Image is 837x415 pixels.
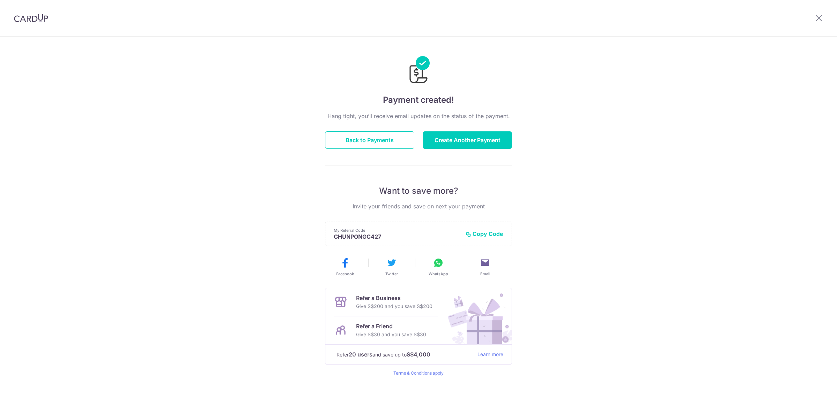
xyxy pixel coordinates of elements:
[418,257,459,277] button: WhatsApp
[477,350,503,359] a: Learn more
[356,330,426,339] p: Give S$30 and you save S$30
[429,271,448,277] span: WhatsApp
[334,233,460,240] p: CHUNPONGC427
[385,271,398,277] span: Twitter
[334,228,460,233] p: My Referral Code
[325,185,512,197] p: Want to save more?
[325,202,512,210] p: Invite your friends and save on next your payment
[336,271,354,277] span: Facebook
[441,288,512,344] img: Refer
[371,257,412,277] button: Twitter
[407,56,430,85] img: Payments
[407,350,430,359] strong: S$4,000
[393,370,444,376] a: Terms & Conditions apply
[325,94,512,106] h4: Payment created!
[356,322,426,330] p: Refer a Friend
[337,350,472,359] p: Refer and save up to
[356,294,432,302] p: Refer a Business
[325,131,414,149] button: Back to Payments
[465,257,506,277] button: Email
[324,257,365,277] button: Facebook
[14,14,48,22] img: CardUp
[466,230,503,237] button: Copy Code
[356,302,432,310] p: Give S$200 and you save S$200
[423,131,512,149] button: Create Another Payment
[480,271,490,277] span: Email
[325,112,512,120] p: Hang tight, you’ll receive email updates on the status of the payment.
[349,350,372,359] strong: 20 users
